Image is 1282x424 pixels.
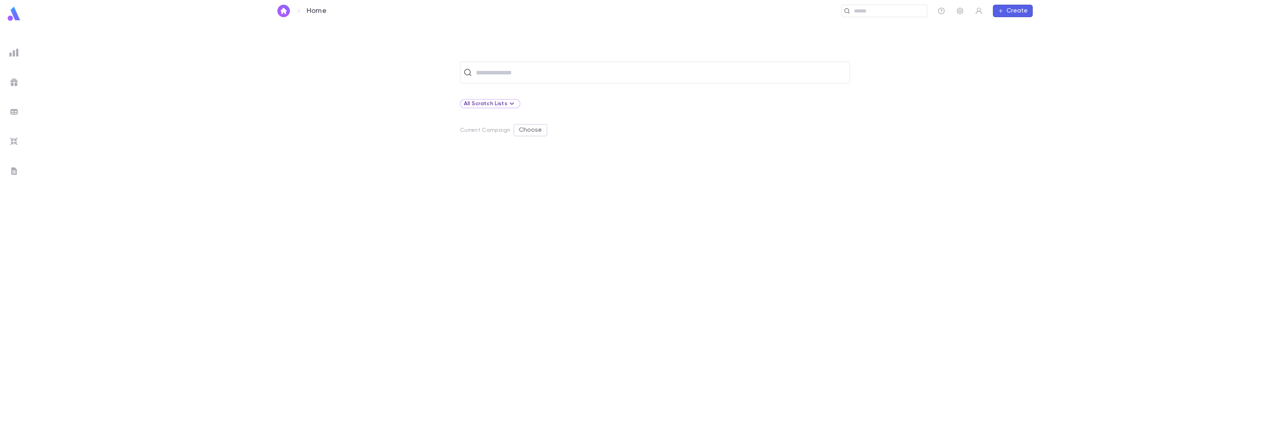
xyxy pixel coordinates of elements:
img: home_white.a664292cf8c1dea59945f0da9f25487c.svg [279,8,288,14]
div: All Scratch Lists [460,99,520,108]
button: Create [993,5,1033,17]
p: Current Campaign [460,127,510,133]
img: letters_grey.7941b92b52307dd3b8a917253454ce1c.svg [9,166,19,176]
div: All Scratch Lists [464,99,517,108]
img: logo [6,6,22,21]
p: Home [307,7,327,15]
img: imports_grey.530a8a0e642e233f2baf0ef88e8c9fcb.svg [9,137,19,146]
button: Choose [513,124,547,136]
img: batches_grey.339ca447c9d9533ef1741baa751efc33.svg [9,107,19,117]
img: campaigns_grey.99e729a5f7ee94e3726e6486bddda8f1.svg [9,78,19,87]
img: reports_grey.c525e4749d1bce6a11f5fe2a8de1b229.svg [9,48,19,57]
